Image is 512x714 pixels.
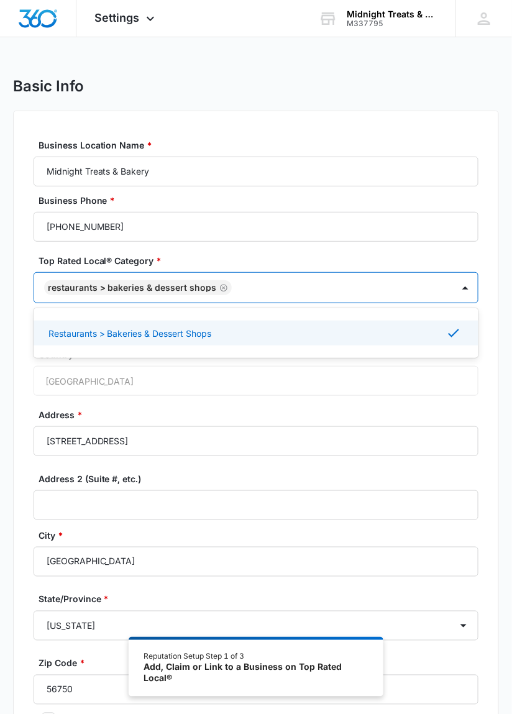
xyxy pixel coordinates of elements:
[39,657,484,670] label: Zip Code
[95,11,140,24] span: Settings
[39,408,484,421] label: Address
[39,472,484,485] label: Address 2 (Suite #, etc.)
[39,254,484,267] label: Top Rated Local® Category
[39,529,484,542] label: City
[347,19,437,28] div: account id
[39,139,484,152] label: Business Location Name
[217,283,228,292] div: Remove Restaurants > Bakeries & Dessert Shops
[39,194,484,207] label: Business Phone
[13,77,84,96] h1: Basic Info
[48,283,217,292] div: Restaurants > Bakeries & Dessert Shops
[347,9,437,19] div: account name
[48,327,212,340] p: Restaurants > Bakeries & Dessert Shops
[144,662,368,684] div: Add, Claim or Link to a Business on Top Rated Local®
[144,651,368,662] div: Reputation Setup Step 1 of 3
[39,593,484,606] label: State/Province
